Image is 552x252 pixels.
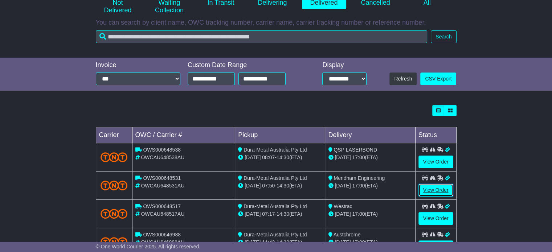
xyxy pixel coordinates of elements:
[101,181,128,190] img: TNT_Domestic.png
[328,154,412,161] div: (ETA)
[96,61,181,69] div: Invoice
[244,232,307,237] span: Dura-Metal Australia Pty Ltd
[352,239,365,245] span: 17:00
[335,154,351,160] span: [DATE]
[245,211,261,217] span: [DATE]
[334,147,377,153] span: QSP LASERBOND
[238,182,322,190] div: - (ETA)
[262,211,275,217] span: 07:17
[418,184,453,197] a: View Order
[420,73,456,85] a: CSV Export
[277,239,289,245] span: 14:30
[244,175,307,181] span: Dura-Metal Australia Pty Ltd
[277,154,289,160] span: 14:30
[328,239,412,246] div: (ETA)
[244,147,307,153] span: Dura-Metal Australia Pty Ltd
[101,209,128,219] img: TNT_Domestic.png
[143,232,181,237] span: OWS000646988
[238,154,322,161] div: - (ETA)
[431,30,456,43] button: Search
[245,239,261,245] span: [DATE]
[335,239,351,245] span: [DATE]
[143,175,181,181] span: OWS000648531
[143,147,181,153] span: OWS000648538
[277,211,289,217] span: 14:30
[238,239,322,246] div: - (ETA)
[96,244,201,249] span: © One World Courier 2025. All rights reserved.
[262,183,275,189] span: 07:50
[101,152,128,162] img: TNT_Domestic.png
[245,154,261,160] span: [DATE]
[352,154,365,160] span: 17:00
[418,156,453,168] a: View Order
[96,127,132,143] td: Carrier
[277,183,289,189] span: 14:30
[141,154,184,160] span: OWCAU648538AU
[334,203,352,209] span: Westrac
[235,127,325,143] td: Pickup
[238,210,322,218] div: - (ETA)
[335,183,351,189] span: [DATE]
[352,183,365,189] span: 17:00
[262,239,275,245] span: 11:42
[188,61,303,69] div: Custom Date Range
[262,154,275,160] span: 08:07
[141,211,184,217] span: OWCAU648517AU
[335,211,351,217] span: [DATE]
[143,203,181,209] span: OWS000648517
[389,73,417,85] button: Refresh
[418,212,453,225] a: View Order
[101,237,128,247] img: TNT_Domestic.png
[334,232,361,237] span: Austchrome
[245,183,261,189] span: [DATE]
[322,61,367,69] div: Display
[328,182,412,190] div: (ETA)
[334,175,385,181] span: Mendham Engineering
[141,183,184,189] span: OWCAU648531AU
[141,239,184,245] span: OWCAU646988AU
[132,127,235,143] td: OWC / Carrier #
[352,211,365,217] span: 17:00
[96,19,457,27] p: You can search by client name, OWC tracking number, carrier name, carrier tracking number or refe...
[325,127,415,143] td: Delivery
[415,127,456,143] td: Status
[244,203,307,209] span: Dura-Metal Australia Pty Ltd
[328,210,412,218] div: (ETA)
